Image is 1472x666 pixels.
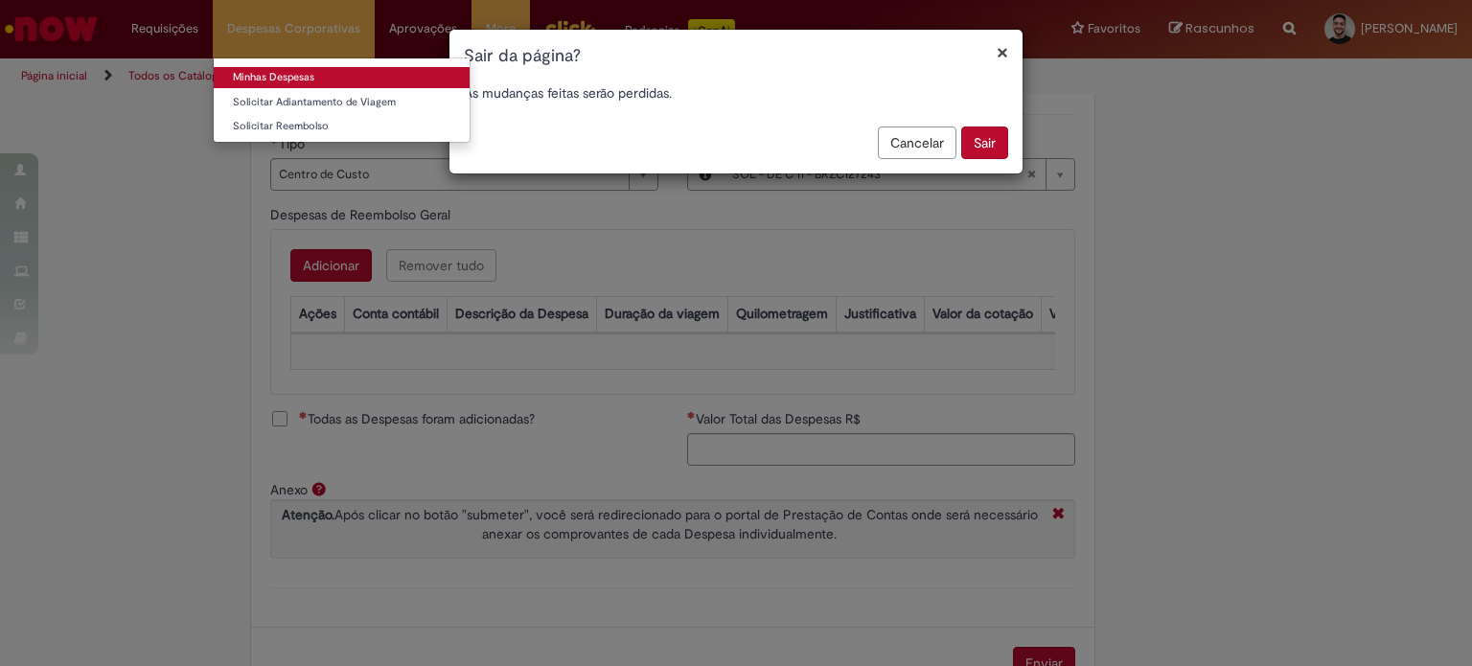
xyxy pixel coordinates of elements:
h1: Sair da página? [464,44,1008,69]
button: Fechar modal [997,42,1008,62]
ul: Despesas Corporativas [213,57,471,143]
a: Solicitar Reembolso [214,116,470,137]
p: As mudanças feitas serão perdidas. [464,83,1008,103]
button: Sair [961,126,1008,159]
a: Solicitar Adiantamento de Viagem [214,92,470,113]
button: Cancelar [878,126,956,159]
a: Minhas Despesas [214,67,470,88]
